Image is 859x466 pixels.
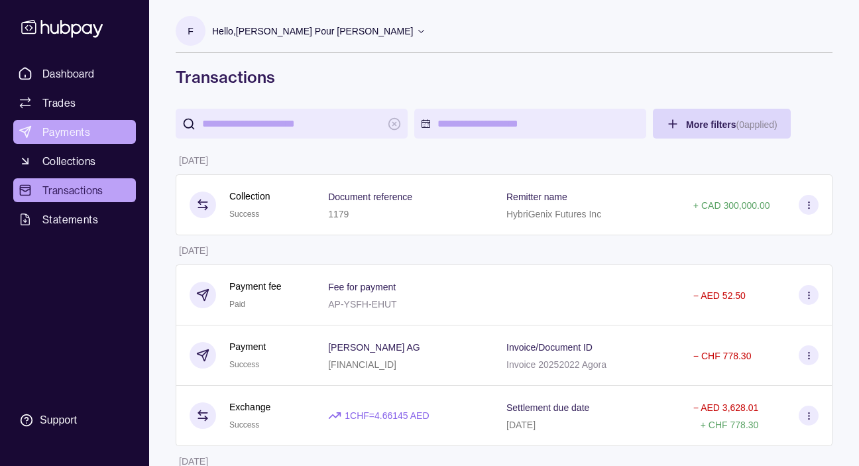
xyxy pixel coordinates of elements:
p: Invoice/Document ID [506,342,593,353]
p: 1179 [328,209,349,219]
p: Fee for payment [328,282,396,292]
p: Payment [229,339,266,354]
a: Support [13,406,136,434]
a: Dashboard [13,62,136,86]
p: Settlement due date [506,402,589,413]
p: 1 CHF = 4.66145 AED [345,408,429,423]
p: [DATE] [506,420,536,430]
div: Support [40,413,77,428]
button: More filters(0applied) [653,109,791,139]
a: Payments [13,120,136,144]
p: Collection [229,189,270,204]
p: Document reference [328,192,412,202]
span: Success [229,420,259,430]
a: Collections [13,149,136,173]
p: Payment fee [229,279,282,294]
span: Statements [42,211,98,227]
p: − CHF 778.30 [693,351,752,361]
p: − AED 3,628.01 [693,402,758,413]
p: [DATE] [179,155,208,166]
p: Invoice 20252022 Agora [506,359,606,370]
span: Success [229,360,259,369]
p: + CHF 778.30 [701,420,759,430]
span: Payments [42,124,90,140]
span: Success [229,209,259,219]
p: Hello, [PERSON_NAME] Pour [PERSON_NAME] [212,24,413,38]
span: Paid [229,300,245,309]
input: search [202,109,381,139]
span: More filters [686,119,777,130]
span: Trades [42,95,76,111]
p: HybriGenix Futures Inc [506,209,601,219]
span: Collections [42,153,95,169]
a: Statements [13,207,136,231]
p: AP-YSFH-EHUT [328,299,396,310]
a: Trades [13,91,136,115]
p: Exchange [229,400,270,414]
p: − AED 52.50 [693,290,746,301]
p: Remitter name [506,192,567,202]
p: + CAD 300,000.00 [693,200,770,211]
p: [DATE] [179,245,208,256]
span: Transactions [42,182,103,198]
p: ( 0 applied) [736,119,777,130]
h1: Transactions [176,66,832,87]
p: [PERSON_NAME] AG [328,342,420,353]
a: Transactions [13,178,136,202]
p: [FINANCIAL_ID] [328,359,396,370]
p: F [188,24,194,38]
span: Dashboard [42,66,95,82]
